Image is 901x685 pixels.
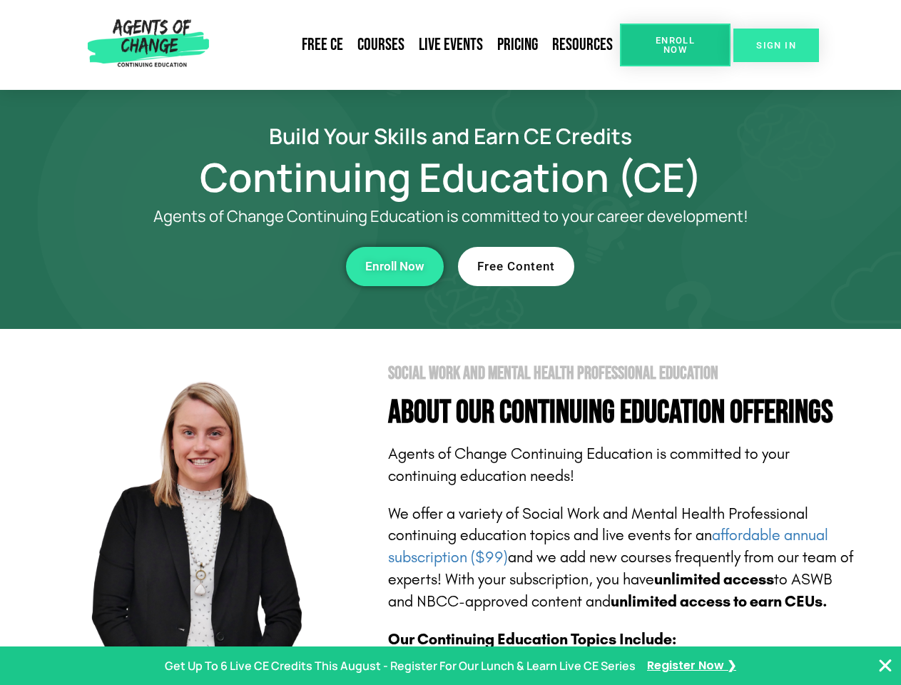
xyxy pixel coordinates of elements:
p: Get Up To 6 Live CE Credits This August - Register For Our Lunch & Learn Live CE Series [165,656,636,676]
span: SIGN IN [756,41,796,50]
nav: Menu [215,29,620,61]
a: Pricing [490,29,545,61]
h4: About Our Continuing Education Offerings [388,397,857,429]
span: Enroll Now [643,36,708,54]
button: Close Banner [877,657,894,674]
a: Live Events [412,29,490,61]
b: Our Continuing Education Topics Include: [388,630,676,649]
a: Courses [350,29,412,61]
h2: Social Work and Mental Health Professional Education [388,365,857,382]
a: Enroll Now [620,24,731,66]
a: Free Content [458,247,574,286]
p: We offer a variety of Social Work and Mental Health Professional continuing education topics and ... [388,503,857,613]
p: Agents of Change Continuing Education is committed to your career development! [101,208,800,225]
a: Resources [545,29,620,61]
span: Free Content [477,260,555,273]
a: Register Now ❯ [647,656,736,676]
h2: Build Your Skills and Earn CE Credits [44,126,857,146]
a: Free CE [295,29,350,61]
span: Enroll Now [365,260,424,273]
span: Agents of Change Continuing Education is committed to your continuing education needs! [388,445,790,485]
a: SIGN IN [733,29,819,62]
b: unlimited access [654,570,774,589]
h1: Continuing Education (CE) [44,161,857,193]
a: Enroll Now [346,247,444,286]
b: unlimited access to earn CEUs. [611,592,828,611]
